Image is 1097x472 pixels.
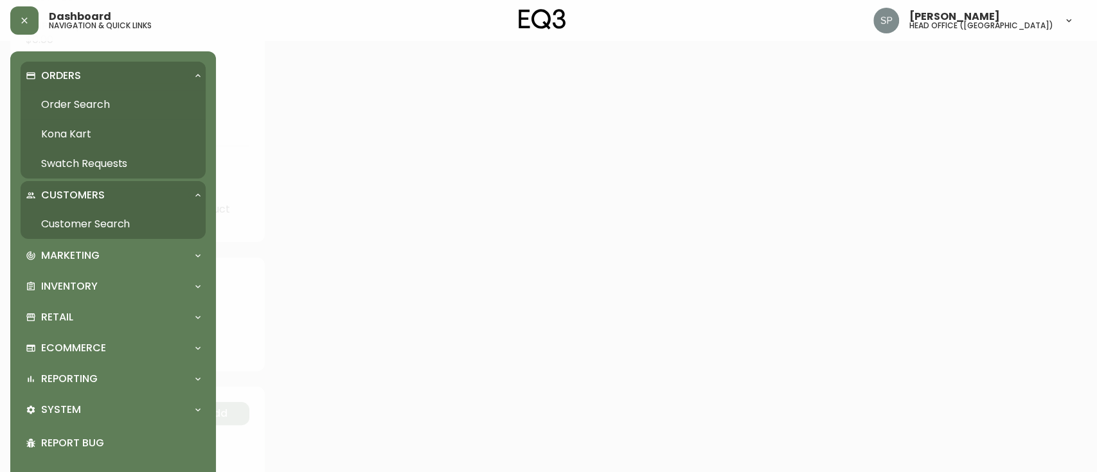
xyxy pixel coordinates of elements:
p: System [41,403,81,417]
img: 0cb179e7bf3690758a1aaa5f0aafa0b4 [873,8,899,33]
p: Customers [41,188,105,202]
h5: navigation & quick links [49,22,152,30]
div: Marketing [21,241,206,270]
div: Report Bug [21,426,206,460]
div: System [21,396,206,424]
div: Customers [21,181,206,209]
img: logo [519,9,566,30]
span: Dashboard [49,12,111,22]
p: Retail [41,310,73,324]
a: Order Search [21,90,206,119]
p: Report Bug [41,436,201,450]
div: Reporting [21,365,206,393]
div: Orders [21,62,206,90]
p: Ecommerce [41,341,106,355]
p: Reporting [41,372,98,386]
h5: head office ([GEOGRAPHIC_DATA]) [909,22,1053,30]
div: Inventory [21,272,206,301]
p: Marketing [41,249,100,263]
a: Customer Search [21,209,206,239]
span: [PERSON_NAME] [909,12,1000,22]
a: Kona Kart [21,119,206,149]
div: Retail [21,303,206,331]
div: Ecommerce [21,334,206,362]
p: Orders [41,69,81,83]
p: Inventory [41,279,98,293]
a: Swatch Requests [21,149,206,179]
